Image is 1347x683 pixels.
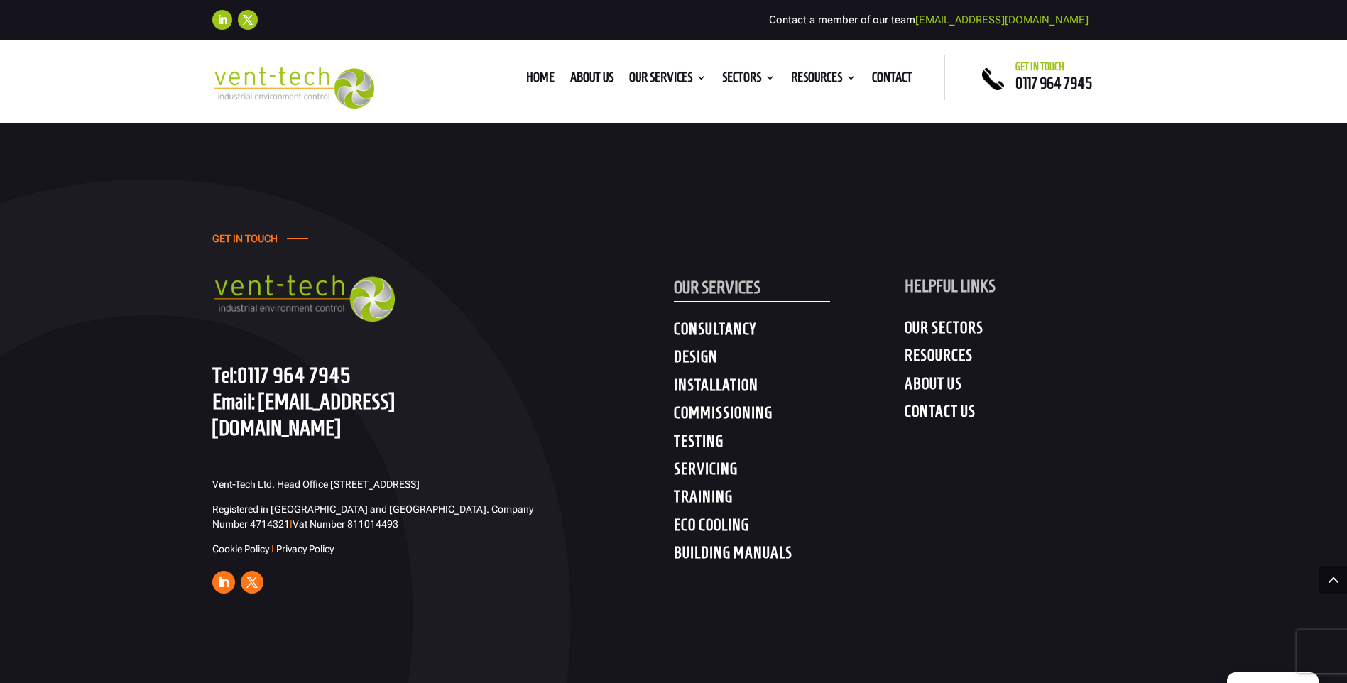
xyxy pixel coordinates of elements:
img: 2023-09-27T08_35_16.549ZVENT-TECH---Clear-background [212,67,375,109]
h4: TESTING [674,432,905,457]
a: Follow on LinkedIn [212,571,235,594]
h4: DESIGN [674,347,905,373]
a: About us [570,72,613,88]
span: I [271,543,274,554]
h4: BUILDING MANUALS [674,543,905,569]
a: Follow on X [238,10,258,30]
a: Resources [791,72,856,88]
a: Tel:0117 964 7945 [212,363,351,387]
a: Follow on LinkedIn [212,10,232,30]
a: Follow on X [241,571,263,594]
a: Our Services [629,72,707,88]
h4: OUR SECTORS [905,318,1135,344]
a: [EMAIL_ADDRESS][DOMAIN_NAME] [915,13,1089,26]
h4: ECO COOLING [674,515,905,541]
h4: INSTALLATION [674,376,905,401]
span: I [290,518,293,530]
span: HELPFUL LINKS [905,276,996,295]
h4: TRAINING [674,487,905,513]
h4: GET IN TOUCH [212,233,278,252]
span: Registered in [GEOGRAPHIC_DATA] and [GEOGRAPHIC_DATA]. Company Number 4714321 Vat Number 811014493 [212,503,533,530]
h4: ABOUT US [905,374,1135,400]
h4: SERVICING [674,459,905,485]
a: Privacy Policy [276,543,334,554]
h4: RESOURCES [905,346,1135,371]
span: Vent-Tech Ltd. Head Office [STREET_ADDRESS] [212,479,420,490]
h4: COMMISSIONING [674,403,905,429]
h4: CONSULTANCY [674,319,905,345]
a: Sectors [722,72,775,88]
span: Get in touch [1015,61,1064,72]
a: Cookie Policy [212,543,269,554]
a: Home [526,72,555,88]
a: [EMAIL_ADDRESS][DOMAIN_NAME] [212,389,395,439]
a: 0117 964 7945 [1015,75,1092,92]
span: OUR SERVICES [674,278,760,297]
span: Tel: [212,363,237,387]
span: Contact a member of our team [769,13,1089,26]
span: Email: [212,389,255,413]
a: Contact [872,72,912,88]
h4: CONTACT US [905,402,1135,427]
